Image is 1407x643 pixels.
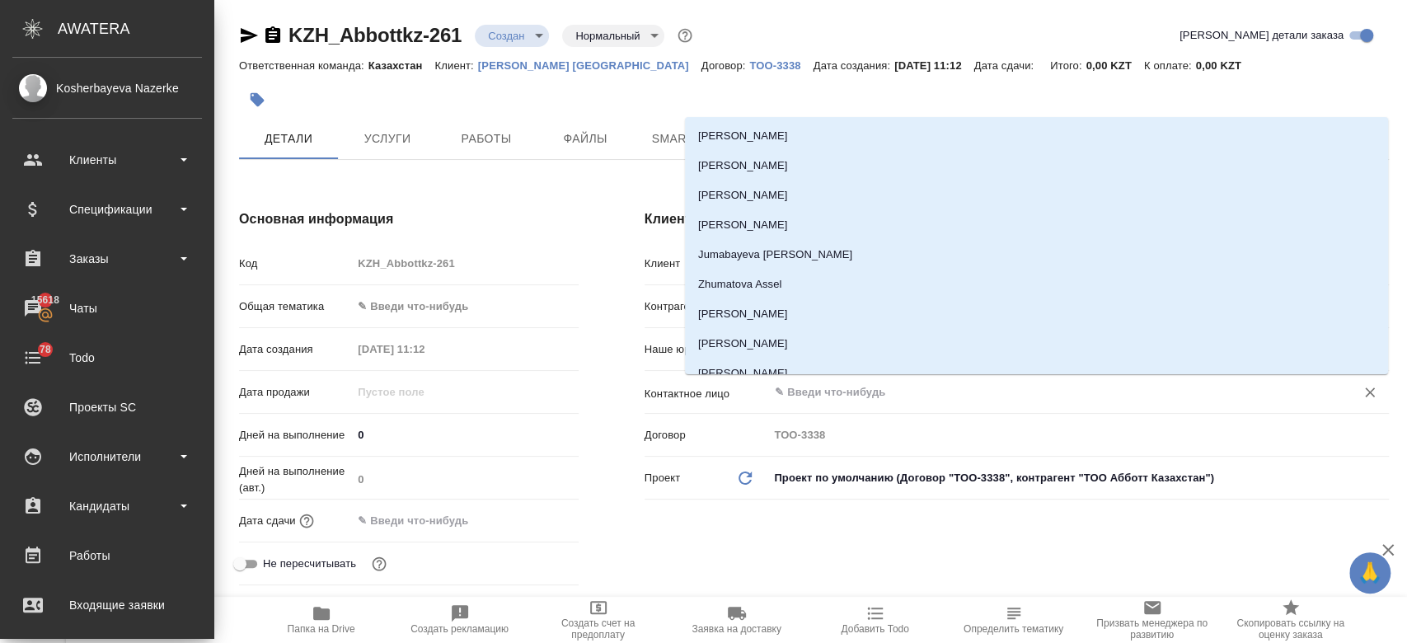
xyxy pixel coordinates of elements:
[685,151,1388,181] li: [PERSON_NAME]
[239,26,259,45] button: Скопировать ссылку для ЯМессенджера
[814,59,894,72] p: Дата создания:
[249,129,328,149] span: Детали
[239,59,368,72] p: Ответственная команда:
[1083,597,1222,643] button: Призвать менеджера по развитию
[945,597,1083,643] button: Определить тематику
[12,246,202,271] div: Заказы
[478,59,701,72] p: [PERSON_NAME] [GEOGRAPHIC_DATA]
[570,29,645,43] button: Нормальный
[239,384,352,401] p: Дата продажи
[352,380,496,404] input: Пустое поле
[749,59,813,72] p: ТОО-3338
[30,341,61,358] span: 78
[478,58,701,72] a: [PERSON_NAME] [GEOGRAPHIC_DATA]
[12,296,202,321] div: Чаты
[12,197,202,222] div: Спецификации
[701,59,750,72] p: Договор:
[1380,391,1383,394] button: Close
[4,288,210,329] a: 15618Чаты
[685,240,1388,270] li: Jumabayeva [PERSON_NAME]
[263,556,356,572] span: Не пересчитывать
[434,59,477,72] p: Клиент:
[645,129,724,149] span: Smartcat
[539,617,658,641] span: Создать счет на предоплату
[1144,59,1196,72] p: К оплате:
[352,293,578,321] div: ✎ Введи что-нибудь
[391,597,529,643] button: Создать рекламацию
[685,121,1388,151] li: [PERSON_NAME]
[1180,27,1344,44] span: [PERSON_NAME] детали заказа
[12,148,202,172] div: Клиенты
[1086,59,1143,72] p: 0,00 KZT
[348,129,427,149] span: Услуги
[1349,552,1391,594] button: 🙏
[806,597,945,643] button: Добавить Todo
[12,444,202,469] div: Исполнители
[4,387,210,428] a: Проекты SC
[12,345,202,370] div: Todo
[239,463,352,496] p: Дней на выполнение (авт.)
[1050,59,1086,72] p: Итого:
[239,298,352,315] p: Общая тематика
[12,494,202,519] div: Кандидаты
[1222,597,1360,643] button: Скопировать ссылку на оценку заказа
[645,256,769,272] p: Клиент
[894,59,974,72] p: [DATE] 11:12
[685,299,1388,329] li: [PERSON_NAME]
[645,470,681,486] p: Проект
[288,623,355,635] span: Папка на Drive
[296,510,317,532] button: Если добавить услуги и заполнить их объемом, то дата рассчитается автоматически
[239,82,275,118] button: Добавить тэг
[4,337,210,378] a: 78Todo
[252,597,391,643] button: Папка на Drive
[645,386,769,402] p: Контактное лицо
[749,58,813,72] a: ТОО-3338
[4,535,210,576] a: Работы
[685,359,1388,388] li: [PERSON_NAME]
[12,79,202,97] div: Kosherbayeva Nazerke
[21,292,69,308] span: 15618
[1093,617,1212,641] span: Призвать менеджера по развитию
[368,59,435,72] p: Казахстан
[1358,381,1381,404] button: Очистить
[773,383,1329,402] input: ✎ Введи что-нибудь
[685,329,1388,359] li: [PERSON_NAME]
[239,427,352,444] p: Дней на выполнение
[674,25,696,46] button: Доп статусы указывают на важность/срочность заказа
[645,298,769,315] p: Контрагент
[12,593,202,617] div: Входящие заявки
[768,464,1389,492] div: Проект по умолчанию (Договор "ТОО-3338", контрагент "ТОО Абботт Казахстан")
[685,181,1388,210] li: [PERSON_NAME]
[239,256,352,272] p: Код
[841,623,908,635] span: Добавить Todo
[239,341,352,358] p: Дата создания
[529,597,668,643] button: Создать счет на предоплату
[768,423,1389,447] input: Пустое поле
[1356,556,1384,590] span: 🙏
[58,12,214,45] div: AWATERA
[645,209,1389,229] h4: Клиент
[352,423,578,447] input: ✎ Введи что-нибудь
[964,623,1063,635] span: Определить тематику
[483,29,529,43] button: Создан
[1195,59,1253,72] p: 0,00 KZT
[410,623,509,635] span: Создать рекламацию
[1231,617,1350,641] span: Скопировать ссылку на оценку заказа
[352,509,496,533] input: ✎ Введи что-нибудь
[645,427,769,444] p: Договор
[352,251,578,275] input: Пустое поле
[358,298,558,315] div: ✎ Введи что-нибудь
[645,341,769,358] p: Наше юр. лицо
[447,129,526,149] span: Работы
[685,210,1388,240] li: [PERSON_NAME]
[383,596,405,617] button: Выбери, если сб и вс нужно считать рабочими днями для выполнения заказа.
[263,26,283,45] button: Скопировать ссылку
[685,270,1388,299] li: Zhumatova Assel
[974,59,1038,72] p: Дата сдачи:
[239,513,296,529] p: Дата сдачи
[12,395,202,420] div: Проекты SC
[239,209,579,229] h4: Основная информация
[692,623,781,635] span: Заявка на доставку
[352,467,578,491] input: Пустое поле
[4,584,210,626] a: Входящие заявки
